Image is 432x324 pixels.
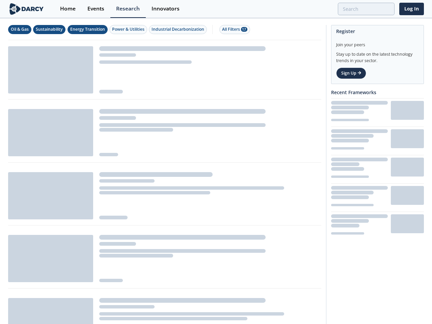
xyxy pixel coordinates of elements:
div: Innovators [152,6,180,11]
button: Sustainability [33,25,65,34]
a: Log In [399,3,424,15]
div: Register [336,25,419,37]
a: Sign Up [336,67,366,79]
div: Energy Transition [70,26,105,32]
div: All Filters [222,26,247,32]
button: Oil & Gas [8,25,31,34]
button: Energy Transition [67,25,108,34]
div: Research [116,6,140,11]
div: Sustainability [36,26,63,32]
div: Join your peers [336,37,419,48]
div: Oil & Gas [11,26,29,32]
div: Power & Utilities [112,26,144,32]
div: Industrial Decarbonization [152,26,204,32]
div: Stay up to date on the latest technology trends in your sector. [336,48,419,64]
button: Industrial Decarbonization [149,25,207,34]
div: Recent Frameworks [331,86,424,98]
img: logo-wide.svg [8,3,45,15]
button: Power & Utilities [109,25,147,34]
span: 17 [241,27,247,32]
input: Advanced Search [338,3,395,15]
div: Home [60,6,76,11]
div: Events [87,6,104,11]
button: All Filters 17 [219,25,250,34]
